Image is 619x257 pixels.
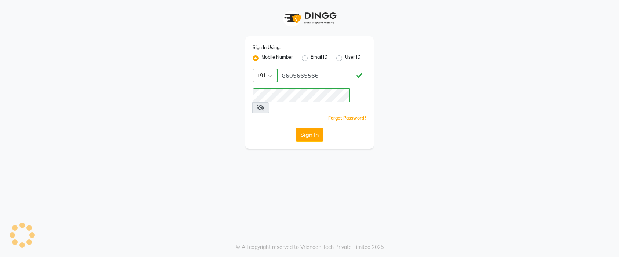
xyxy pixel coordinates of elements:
[328,115,366,121] a: Forgot Password?
[296,128,323,142] button: Sign In
[345,54,360,63] label: User ID
[277,69,366,82] input: Username
[253,44,281,51] label: Sign In Using:
[261,54,293,63] label: Mobile Number
[253,88,350,102] input: Username
[280,7,339,29] img: logo1.svg
[311,54,327,63] label: Email ID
